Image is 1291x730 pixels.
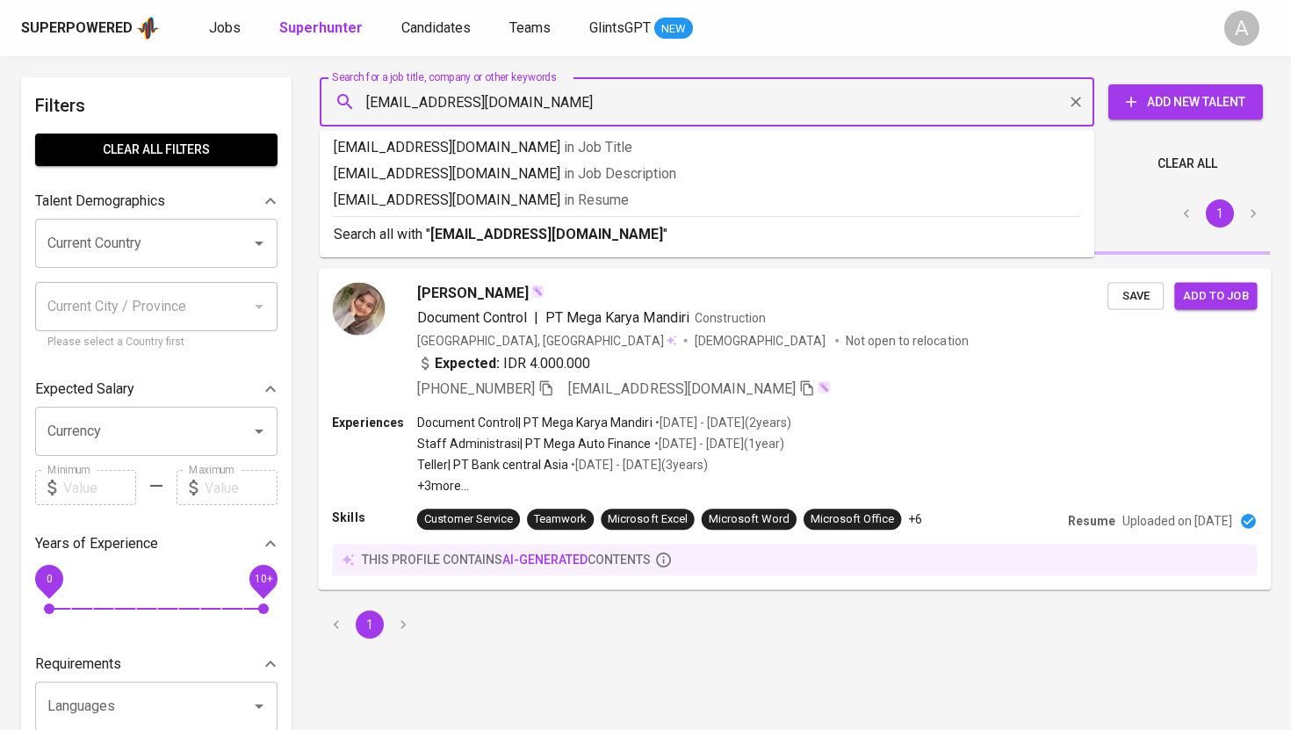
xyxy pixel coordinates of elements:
[417,282,529,303] span: [PERSON_NAME]
[417,456,569,473] p: Teller | PT Bank central Asia
[320,611,420,639] nav: pagination navigation
[21,18,133,39] div: Superpowered
[564,165,676,182] span: in Job Description
[35,184,278,219] div: Talent Demographics
[589,18,693,40] a: GlintsGPT NEW
[334,190,1080,211] p: [EMAIL_ADDRESS][DOMAIN_NAME]
[1224,11,1259,46] div: A
[1174,282,1257,309] button: Add to job
[247,694,271,719] button: Open
[209,19,241,36] span: Jobs
[320,269,1270,589] a: [PERSON_NAME]Document Control|PT Mega Karya MandiriConstruction[GEOGRAPHIC_DATA], [GEOGRAPHIC_DAT...
[46,573,52,585] span: 0
[430,226,663,242] b: [EMAIL_ADDRESS][DOMAIN_NAME]
[63,470,136,505] input: Value
[49,139,263,161] span: Clear All filters
[35,379,134,400] p: Expected Salary
[709,511,790,528] div: Microsoft Word
[1116,285,1155,306] span: Save
[654,20,693,38] span: NEW
[334,224,1080,245] p: Search all with " "
[695,310,766,324] span: Construction
[1183,285,1248,306] span: Add to job
[817,379,831,394] img: magic_wand.svg
[564,139,632,155] span: in Job Title
[47,334,265,351] p: Please select a Country first
[534,307,538,328] span: |
[417,435,652,452] p: Staff Administrasi | PT Mega Auto Finance
[136,15,160,41] img: app logo
[417,413,653,430] p: Document Control | PT Mega Karya Mandiri
[564,192,629,208] span: in Resume
[1170,199,1270,228] nav: pagination navigation
[254,573,272,585] span: 10+
[568,379,796,396] span: [EMAIL_ADDRESS][DOMAIN_NAME]
[334,163,1080,184] p: [EMAIL_ADDRESS][DOMAIN_NAME]
[502,553,588,567] span: AI-generated
[332,509,416,526] p: Skills
[545,308,689,325] span: PT Mega Karya Mandiri
[279,18,366,40] a: Superhunter
[811,511,894,528] div: Microsoft Office
[401,19,471,36] span: Candidates
[1122,91,1249,113] span: Add New Talent
[332,413,416,430] p: Experiences
[908,510,922,528] p: +6
[35,533,158,554] p: Years of Experience
[1108,84,1263,119] button: Add New Talent
[435,352,500,373] b: Expected:
[417,331,677,349] div: [GEOGRAPHIC_DATA], [GEOGRAPHIC_DATA]
[35,647,278,682] div: Requirements
[356,611,384,639] button: page 1
[589,19,651,36] span: GlintsGPT
[1068,512,1115,530] p: Resume
[35,91,278,119] h6: Filters
[1064,90,1088,114] button: Clear
[279,19,363,36] b: Superhunter
[209,18,244,40] a: Jobs
[247,231,271,256] button: Open
[35,654,121,675] p: Requirements
[417,308,527,325] span: Document Control
[530,284,545,298] img: magic_wand.svg
[401,18,474,40] a: Candidates
[509,18,554,40] a: Teams
[534,511,587,528] div: Teamwork
[509,19,551,36] span: Teams
[653,413,791,430] p: • [DATE] - [DATE] ( 2 years )
[205,470,278,505] input: Value
[846,331,968,349] p: Not open to relocation
[35,372,278,407] div: Expected Salary
[21,15,160,41] a: Superpoweredapp logo
[332,282,385,335] img: 6a3eeb9d2b33d3eea456cddf859e67b3.jpg
[1122,512,1232,530] p: Uploaded on [DATE]
[1150,148,1224,180] button: Clear All
[695,331,828,349] span: [DEMOGRAPHIC_DATA]
[652,435,784,452] p: • [DATE] - [DATE] ( 1 year )
[1158,153,1217,175] span: Clear All
[1206,199,1234,228] button: page 1
[35,526,278,561] div: Years of Experience
[424,511,513,528] div: Customer Service
[362,551,652,568] p: this profile contains contents
[35,191,165,212] p: Talent Demographics
[1107,282,1164,309] button: Save
[568,456,707,473] p: • [DATE] - [DATE] ( 3 years )
[417,352,591,373] div: IDR 4.000.000
[35,134,278,166] button: Clear All filters
[334,137,1080,158] p: [EMAIL_ADDRESS][DOMAIN_NAME]
[417,477,791,495] p: +3 more ...
[417,379,535,396] span: [PHONE_NUMBER]
[247,419,271,444] button: Open
[608,511,687,528] div: Microsoft Excel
